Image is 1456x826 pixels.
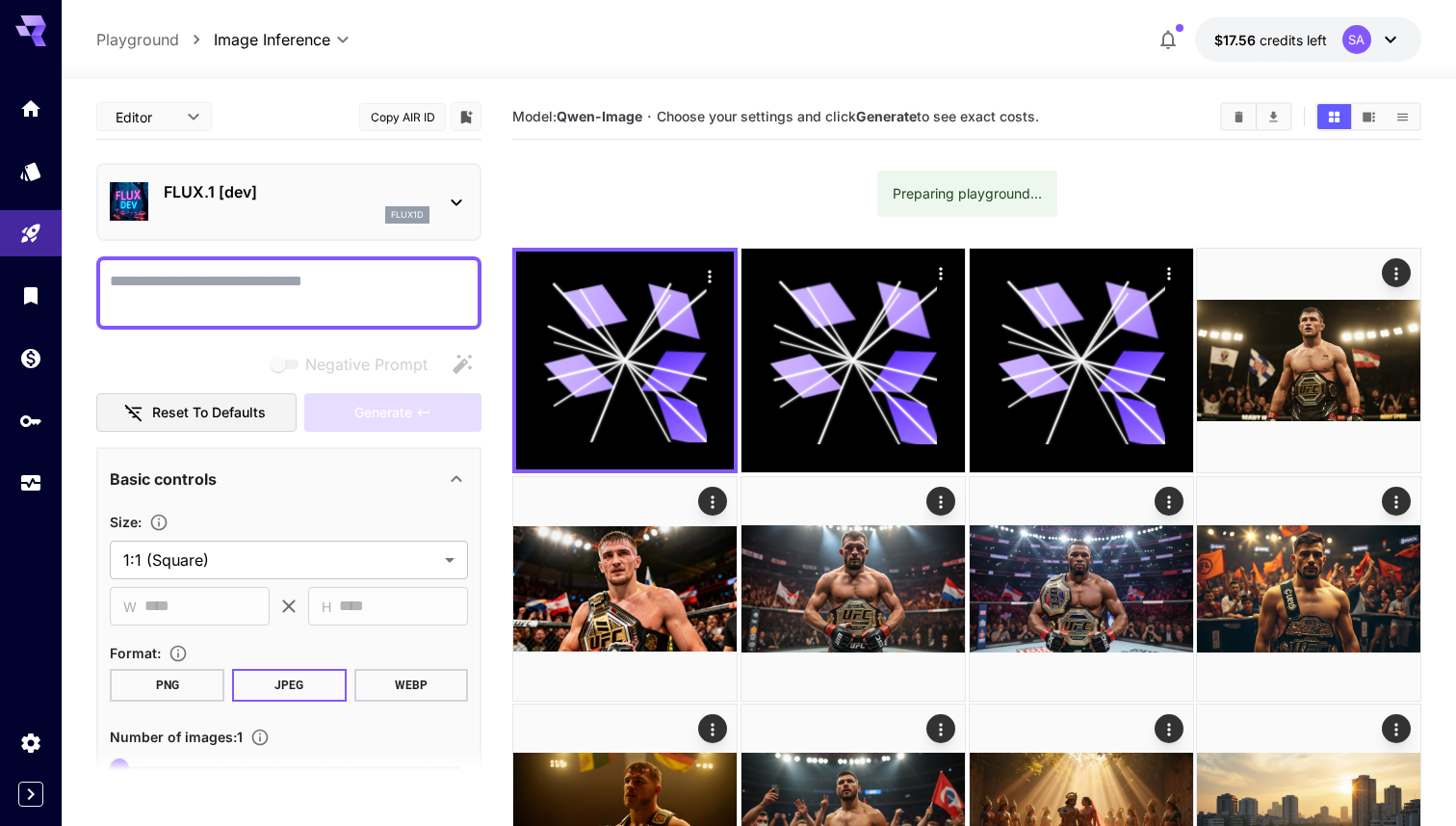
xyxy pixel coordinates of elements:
div: Actions [1154,487,1183,516]
a: Playground [96,28,179,51]
span: W [123,596,137,618]
div: Actions [1154,714,1183,743]
button: Adjust the dimensions of the generated image by specifying its width and height in pixels, or sel... [142,513,176,532]
div: Playground [19,222,42,246]
span: Negative prompts are not compatible with the selected model. [267,352,443,376]
div: Settings [19,731,42,755]
span: Choose your settings and click to see exact costs. [657,108,1039,124]
span: Editor [116,107,175,127]
div: Actions [698,714,727,743]
img: Z [741,477,965,701]
b: Qwen-Image [557,108,642,124]
button: Download All [1257,104,1290,129]
b: Generate [856,108,917,124]
div: Library [19,283,42,307]
button: Show media in grid view [1317,104,1351,129]
div: FLUX.1 [dev]flux1d [110,173,468,231]
img: 9k= [1197,249,1420,472]
span: H [322,596,331,618]
div: $17.5607 [1214,30,1327,50]
div: Actions [695,261,724,290]
span: Format : [110,645,161,661]
button: Show media in list view [1386,104,1419,129]
div: Clear AllDownload All [1220,102,1292,131]
div: Show media in grid viewShow media in video viewShow media in list view [1315,102,1421,131]
div: SA [1342,25,1371,54]
span: Size : [110,514,142,530]
div: Actions [1382,714,1411,743]
button: $17.5607SA [1195,17,1421,62]
button: WEBP [354,669,469,702]
div: Home [19,96,42,120]
button: PNG [110,669,224,702]
p: · [647,105,652,128]
span: Model: [512,108,642,124]
div: Models [19,159,42,183]
button: Add to library [457,105,475,128]
button: Reset to defaults [96,393,297,433]
button: JPEG [232,669,347,702]
div: Wallet [19,346,42,370]
img: 2Q== [1197,477,1420,701]
div: Actions [1154,258,1183,287]
span: $17.56 [1214,32,1260,48]
span: credits left [1260,32,1327,48]
div: Actions [698,487,727,516]
div: Preparing playground... [893,176,1042,211]
p: flux1d [391,208,424,222]
span: Image Inference [214,28,330,51]
div: Actions [1382,258,1411,287]
button: Expand sidebar [18,782,43,807]
span: Number of images : 1 [110,729,243,745]
span: Negative Prompt [305,353,428,376]
button: Clear All [1222,104,1256,129]
span: 1:1 (Square) [123,548,437,572]
button: Copy AIR ID [359,103,446,131]
p: Basic controls [110,467,217,491]
div: API Keys [19,409,42,433]
div: Usage [19,471,42,495]
img: Z [513,477,737,701]
img: 9k= [970,477,1193,701]
button: Show media in video view [1352,104,1386,129]
button: Choose the file format for the output image. [161,644,195,663]
div: Actions [925,714,954,743]
div: Actions [1382,487,1411,516]
nav: breadcrumb [96,28,214,51]
div: Actions [925,258,954,287]
button: Specify how many images to generate in a single request. Each image generation will be charged se... [243,728,277,747]
p: FLUX.1 [dev] [164,180,429,203]
div: Basic controls [110,456,468,502]
div: Actions [925,487,954,516]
